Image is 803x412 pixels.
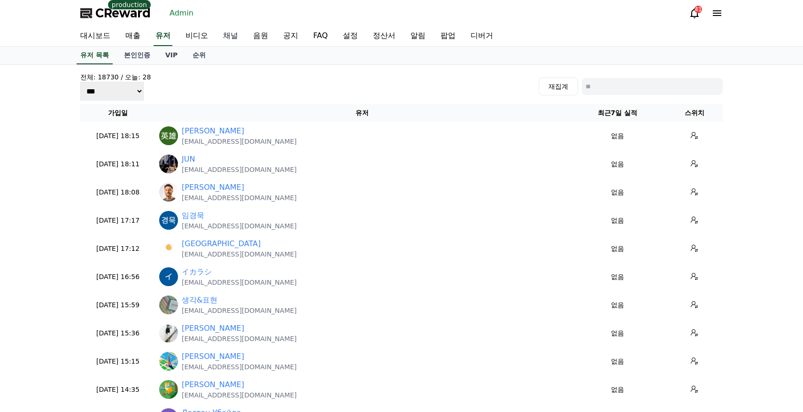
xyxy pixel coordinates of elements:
[572,159,663,169] p: 없음
[84,328,152,338] p: [DATE] 15:36
[116,47,158,64] a: 본인인증
[166,6,197,21] a: Admin
[539,78,578,95] button: 재집계
[159,155,178,173] img: http://k.kakaocdn.net/dn/k0sK4/btsyuHZ18DY/jBZ5VCwNPNLK4CT05lTpk1/img_640x640.jpg
[80,72,151,82] h4: 전체: 18730 / 오늘: 28
[572,385,663,395] p: 없음
[159,126,178,145] img: https://lh3.googleusercontent.com/a/ACg8ocL-8BAxo9AWFo4iISuq0tRMigmzTBOuAYSZFlqxbXX42nYuFgk=s96-c
[182,193,297,202] p: [EMAIL_ADDRESS][DOMAIN_NAME]
[185,47,213,64] a: 순위
[84,187,152,197] p: [DATE] 18:08
[80,6,151,21] a: CReward
[365,26,403,46] a: 정산서
[182,306,297,315] p: [EMAIL_ADDRESS][DOMAIN_NAME]
[182,266,212,278] a: イカラシ
[403,26,433,46] a: 알림
[572,216,663,225] p: 없음
[62,298,121,321] a: Messages
[433,26,463,46] a: 팝업
[569,104,666,122] th: 최근7일 실적
[572,300,663,310] p: 없음
[159,183,178,202] img: https://lh3.googleusercontent.com/a/ACg8ocJGTaEnD5vYZbEqvL_1Yo1zTwyseiznDBFysWInGm2uJvQDpRpm-Q=s96-c
[84,244,152,254] p: [DATE] 17:12
[159,267,178,286] img: https://lh3.googleusercontent.com/a/ACg8ocIUx_JxAIl-Vl4MDAceCaZC5D1ELv9hZsln-BSQmrwFD8AR8w=s96-c
[182,182,244,193] a: [PERSON_NAME]
[121,298,180,321] a: Settings
[154,26,172,46] a: 유저
[246,26,276,46] a: 음원
[182,249,297,259] p: [EMAIL_ADDRESS][DOMAIN_NAME]
[182,154,195,165] a: JUN
[182,278,297,287] p: [EMAIL_ADDRESS][DOMAIN_NAME]
[159,324,178,342] img: https://lh3.googleusercontent.com/a/ACg8ocL_CHHW8qJU-O5O2eMK5Pv4IOHGfYrEkNtXoT6HE92yCTozPOM=s96-c
[689,8,700,19] a: 41
[84,216,152,225] p: [DATE] 17:17
[84,385,152,395] p: [DATE] 14:35
[3,298,62,321] a: Home
[216,26,246,46] a: 채널
[84,272,152,282] p: [DATE] 16:56
[24,312,40,319] span: Home
[84,357,152,366] p: [DATE] 15:15
[84,300,152,310] p: [DATE] 15:59
[84,159,152,169] p: [DATE] 18:11
[182,165,297,174] p: [EMAIL_ADDRESS][DOMAIN_NAME]
[73,26,118,46] a: 대시보드
[182,390,297,400] p: [EMAIL_ADDRESS][DOMAIN_NAME]
[155,104,569,122] th: 유저
[306,26,335,46] a: FAQ
[572,272,663,282] p: 없음
[182,323,244,334] a: [PERSON_NAME]
[139,312,162,319] span: Settings
[77,47,113,64] a: 유저 목록
[158,47,185,64] a: VIP
[182,221,297,231] p: [EMAIL_ADDRESS][DOMAIN_NAME]
[335,26,365,46] a: 설정
[572,187,663,197] p: 없음
[572,357,663,366] p: 없음
[159,380,178,399] img: https://lh3.googleusercontent.com/a/ACg8ocLRbw2YLBveKN3d0Uy5AZqQPkOjBKqgzMPDxLt0KRdpOHLvJVDc=s96-c
[159,211,178,230] img: https://lh3.googleusercontent.com/a/ACg8ocKPB1XOFDlJDnWLqqTAkaW4e_BPP8B5eYgeiYeaU7sTwK3tLw=s96-c
[572,131,663,141] p: 없음
[666,104,723,122] th: 스위치
[182,351,244,362] a: [PERSON_NAME]
[159,239,178,258] img: https://lh3.googleusercontent.com/a/ACg8ocLpN_une7fVetAAShLbjVEAVLlFTcqw7tXpaJdRRC-WOdjMeJM=s96-c
[182,210,204,221] a: 임경묵
[463,26,501,46] a: 디버거
[572,328,663,338] p: 없음
[159,295,178,314] img: https://lh3.googleusercontent.com/a/ACg8ocIFfgVQMoRQkr7nsHTmdB9zni-JvZThCSrU5Rdc6SQqpMVMAi0=s96-c
[182,379,244,390] a: [PERSON_NAME]
[182,295,217,306] a: 생각&표현
[182,362,297,372] p: [EMAIL_ADDRESS][DOMAIN_NAME]
[182,238,261,249] a: [GEOGRAPHIC_DATA]
[182,125,244,137] a: [PERSON_NAME]
[182,334,297,343] p: [EMAIL_ADDRESS][DOMAIN_NAME]
[95,6,151,21] span: CReward
[276,26,306,46] a: 공지
[118,26,148,46] a: 매출
[695,6,702,13] div: 41
[78,312,106,320] span: Messages
[159,352,178,371] img: https://lh3.googleusercontent.com/a/ACg8ocIk-VwnAAVrIav_QTiO2ENGIud_-AXkA9DP9QD2SsP8fPuL8aWw=s96-c
[182,137,297,146] p: [EMAIL_ADDRESS][DOMAIN_NAME]
[178,26,216,46] a: 비디오
[572,244,663,254] p: 없음
[80,104,155,122] th: 가입일
[84,131,152,141] p: [DATE] 18:15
